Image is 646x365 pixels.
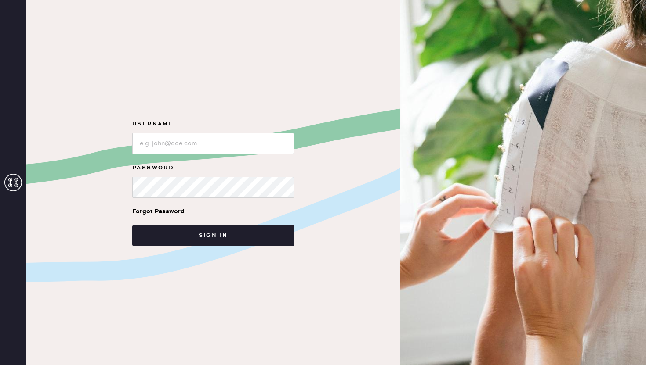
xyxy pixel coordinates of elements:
button: Sign in [132,225,294,246]
input: e.g. john@doe.com [132,133,294,154]
label: Password [132,163,294,173]
div: Forgot Password [132,207,185,216]
a: Forgot Password [132,198,185,225]
label: Username [132,119,294,129]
